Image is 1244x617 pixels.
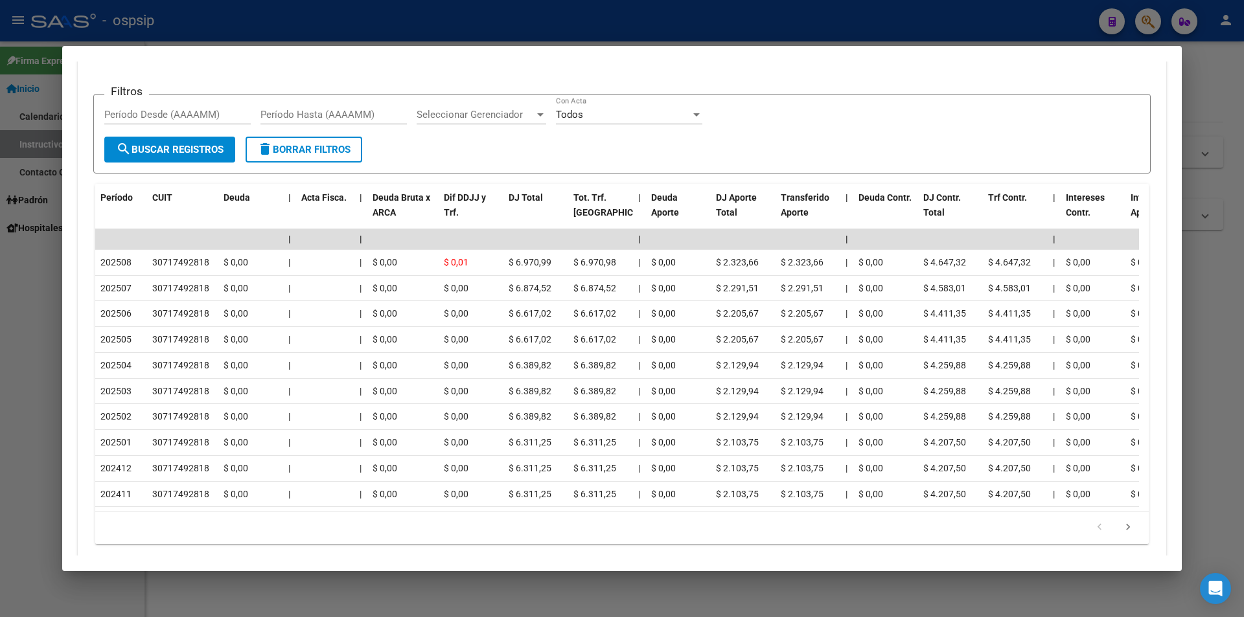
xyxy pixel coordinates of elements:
[638,192,641,203] span: |
[1053,437,1055,447] span: |
[509,360,551,370] span: $ 6.389,82
[116,141,132,157] mat-icon: search
[444,283,468,293] span: $ 0,00
[373,411,397,421] span: $ 0,00
[509,283,551,293] span: $ 6.874,52
[444,489,468,499] span: $ 0,00
[1066,463,1090,473] span: $ 0,00
[646,184,711,241] datatable-header-cell: Deuda Aporte
[1053,489,1055,499] span: |
[1066,308,1090,319] span: $ 0,00
[716,411,759,421] span: $ 2.129,94
[509,192,543,203] span: DJ Total
[1053,386,1055,396] span: |
[100,283,132,293] span: 202507
[638,386,640,396] span: |
[509,386,551,396] span: $ 6.389,82
[638,437,640,447] span: |
[988,283,1031,293] span: $ 4.583,01
[373,463,397,473] span: $ 0,00
[360,334,362,344] span: |
[853,184,918,241] datatable-header-cell: Deuda Contr.
[288,411,290,421] span: |
[846,334,847,344] span: |
[152,435,209,450] div: 30717492818
[716,192,757,218] span: DJ Aporte Total
[846,234,848,244] span: |
[840,184,853,241] datatable-header-cell: |
[573,360,616,370] span: $ 6.389,82
[444,334,468,344] span: $ 0,00
[858,437,883,447] span: $ 0,00
[503,184,568,241] datatable-header-cell: DJ Total
[923,360,966,370] span: $ 4.259,88
[100,334,132,344] span: 202505
[1066,386,1090,396] span: $ 0,00
[573,283,616,293] span: $ 6.874,52
[444,411,468,421] span: $ 0,00
[1066,360,1090,370] span: $ 0,00
[444,192,486,218] span: Dif DDJJ y Trf.
[288,360,290,370] span: |
[716,257,759,267] span: $ 2.323,66
[781,283,824,293] span: $ 2.291,51
[858,463,883,473] span: $ 0,00
[288,334,290,344] span: |
[781,308,824,319] span: $ 2.205,67
[1087,521,1112,535] a: go to previous page
[100,257,132,267] span: 202508
[1053,234,1055,244] span: |
[224,192,250,203] span: Deuda
[301,192,347,203] span: Acta Fisca.
[781,334,824,344] span: $ 2.205,67
[858,334,883,344] span: $ 0,00
[988,437,1031,447] span: $ 4.207,50
[224,411,248,421] span: $ 0,00
[573,386,616,396] span: $ 6.389,82
[360,257,362,267] span: |
[923,283,966,293] span: $ 4.583,01
[288,386,290,396] span: |
[846,411,847,421] span: |
[556,109,583,120] span: Todos
[509,308,551,319] span: $ 6.617,02
[651,308,676,319] span: $ 0,00
[360,437,362,447] span: |
[1053,411,1055,421] span: |
[638,463,640,473] span: |
[224,257,248,267] span: $ 0,00
[983,184,1048,241] datatable-header-cell: Trf Contr.
[988,386,1031,396] span: $ 4.259,88
[638,308,640,319] span: |
[781,437,824,447] span: $ 2.103,75
[1053,334,1055,344] span: |
[1061,184,1125,241] datatable-header-cell: Intereses Contr.
[1131,489,1155,499] span: $ 0,00
[846,192,848,203] span: |
[152,358,209,373] div: 30717492818
[100,308,132,319] span: 202506
[360,386,362,396] span: |
[373,489,397,499] span: $ 0,00
[781,463,824,473] span: $ 2.103,75
[1131,386,1155,396] span: $ 0,00
[373,360,397,370] span: $ 0,00
[638,334,640,344] span: |
[1131,308,1155,319] span: $ 0,00
[360,411,362,421] span: |
[444,386,468,396] span: $ 0,00
[246,137,362,163] button: Borrar Filtros
[1131,257,1155,267] span: $ 0,00
[1131,283,1155,293] span: $ 0,00
[100,411,132,421] span: 202502
[152,192,172,203] span: CUIT
[288,257,290,267] span: |
[444,360,468,370] span: $ 0,00
[988,334,1031,344] span: $ 4.411,35
[373,283,397,293] span: $ 0,00
[360,463,362,473] span: |
[354,184,367,241] datatable-header-cell: |
[988,192,1027,203] span: Trf Contr.
[651,437,676,447] span: $ 0,00
[100,386,132,396] span: 202503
